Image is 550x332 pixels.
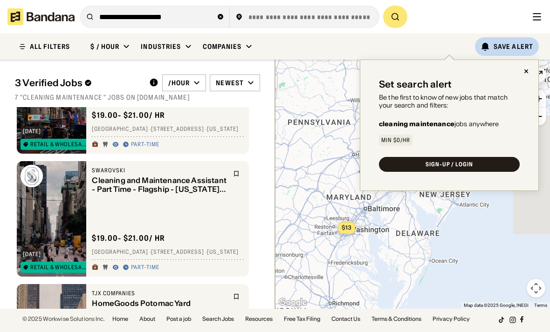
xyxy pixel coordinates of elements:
div: TJX Companies [92,290,227,297]
div: Part-time [131,141,159,149]
div: Set search alert [379,79,452,90]
a: Free Tax Filing [284,316,320,322]
a: Privacy Policy [433,316,470,322]
a: Post a job [166,316,191,322]
div: [GEOGRAPHIC_DATA] · [STREET_ADDRESS] · [US_STATE] [92,126,243,133]
span: $13 [342,224,351,231]
a: Home [112,316,128,322]
button: Map camera controls [527,279,545,298]
div: Retail & Wholesale [30,142,88,147]
div: [DATE] [23,129,41,134]
div: Retail & Wholesale [30,264,88,270]
div: Swarovski [92,167,227,174]
a: Terms (opens in new tab) [534,303,547,308]
div: /hour [168,79,190,87]
div: $ 19.00 - $21.00 / hr [92,233,165,243]
div: Part-time [131,264,159,271]
a: Terms & Conditions [371,316,421,322]
span: Map data ©2025 Google, INEGI [464,303,529,308]
img: Swarovski logo [21,165,43,187]
div: Newest [216,79,244,87]
div: © 2025 Workwise Solutions Inc. [22,316,105,322]
div: 7 "Cleaning maintenance " jobs on [DOMAIN_NAME] [15,93,260,102]
div: [GEOGRAPHIC_DATA] · [STREET_ADDRESS] · [US_STATE] [92,249,243,256]
div: 3 Verified Jobs [15,77,142,88]
a: Resources [245,316,273,322]
div: ALL FILTERS [30,43,70,50]
div: jobs anywhere [379,121,499,127]
a: Contact Us [331,316,360,322]
div: [DATE] [23,251,41,257]
b: cleaning maintenance [379,120,454,128]
a: Search Jobs [202,316,234,322]
a: Open this area in Google Maps (opens a new window) [277,297,308,309]
div: Cleaning and Maintenance Assistant - Part Time - Flagship - [US_STATE], [GEOGRAPHIC_DATA] [92,176,227,194]
div: $ 19.00 - $21.00 / hr [92,110,165,120]
div: Companies [203,42,242,51]
div: Save Alert [494,42,533,51]
div: Be the first to know of new jobs that match your search and filters: [379,94,520,109]
div: $ / hour [90,42,119,51]
div: SIGN-UP / LOGIN [426,162,473,167]
a: About [139,316,155,322]
div: HomeGoods Potomac Yard Cleaning/Maintenance Associate [92,299,227,317]
div: Industries [141,42,181,51]
img: Bandana logotype [7,8,75,25]
img: Google [277,297,308,309]
div: Min $0/hr [381,137,410,143]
